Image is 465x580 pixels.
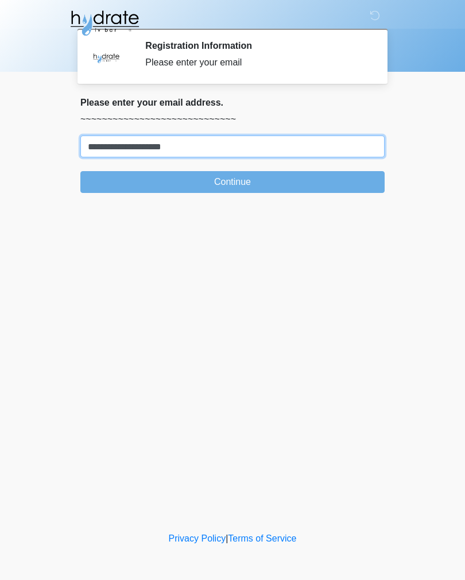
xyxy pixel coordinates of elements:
img: Hydrate IV Bar - Fort Collins Logo [69,9,140,37]
div: Please enter your email [145,56,367,69]
a: Privacy Policy [169,533,226,543]
button: Continue [80,171,385,193]
img: Agent Avatar [89,40,123,75]
p: ~~~~~~~~~~~~~~~~~~~~~~~~~~~~~ [80,113,385,126]
h2: Please enter your email address. [80,97,385,108]
a: Terms of Service [228,533,296,543]
a: | [226,533,228,543]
